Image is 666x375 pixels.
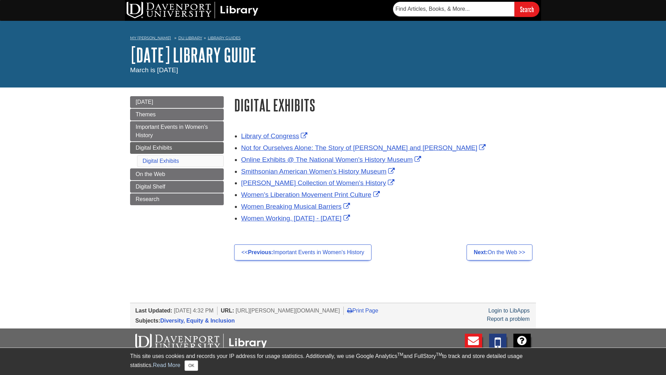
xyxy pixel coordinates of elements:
a: Library Guides [208,35,241,40]
span: [URL][PERSON_NAME][DOMAIN_NAME] [236,308,340,314]
a: Important Events in Women's History [130,121,224,141]
a: Digital Shelf [130,181,224,193]
span: [DATE] 4:32 PM [174,308,213,314]
a: Link opens in new window [241,168,396,175]
span: Last Updated: [135,308,172,314]
a: [DATE] Library Guide [130,44,256,66]
a: DU Library [178,35,202,40]
a: Themes [130,109,224,120]
button: Close [185,360,198,371]
span: March is [DATE] [130,66,178,74]
a: Link opens in new window [241,179,396,186]
a: Link opens in new window [241,156,423,163]
div: This site uses cookies and records your IP address for usage statistics. Additionally, we use Goo... [130,352,536,371]
span: Important Events in Women's History [136,124,208,138]
img: DU Libraries [135,334,267,352]
a: [DATE] [130,96,224,108]
a: Research [130,193,224,205]
strong: Previous: [248,249,273,255]
input: Find Articles, Books, & More... [393,2,514,16]
a: Link opens in new window [241,203,352,210]
div: Guide Page Menu [130,96,224,205]
span: Research [136,196,159,202]
nav: breadcrumb [130,33,536,44]
h1: Digital Exhibits [234,96,536,114]
span: URL: [221,308,234,314]
a: Report a problem [487,316,530,322]
sup: TM [397,352,403,357]
a: Link opens in new window [241,144,487,151]
a: On the Web [130,168,224,180]
span: Digital Exhibits [136,145,172,151]
a: FAQ [513,334,531,358]
a: E-mail [465,334,482,358]
span: Subjects: [135,318,160,324]
span: [DATE] [136,99,153,105]
a: My [PERSON_NAME] [130,35,171,41]
a: Text [489,334,506,358]
span: Digital Shelf [136,184,165,190]
a: Diversity, Equity & Inclusion [160,318,235,324]
span: On the Web [136,171,165,177]
a: Read More [153,362,180,368]
a: Link opens in new window [241,191,382,198]
a: Link opens in new window [241,132,309,140]
a: Digital Exhibits [130,142,224,154]
input: Search [514,2,539,17]
a: <<Previous:Important Events in Women's History [234,244,372,260]
strong: Next: [474,249,488,255]
a: Link opens in new window [241,215,352,222]
i: Print Page [347,308,352,313]
form: Searches DU Library's articles, books, and more [393,2,539,17]
sup: TM [436,352,442,357]
img: DU Library [127,2,258,18]
a: Login to LibApps [488,308,530,314]
a: Next:On the Web >> [467,244,532,260]
span: Themes [136,111,156,117]
a: Print Page [347,308,378,314]
a: Digital Exhibits [143,158,179,164]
